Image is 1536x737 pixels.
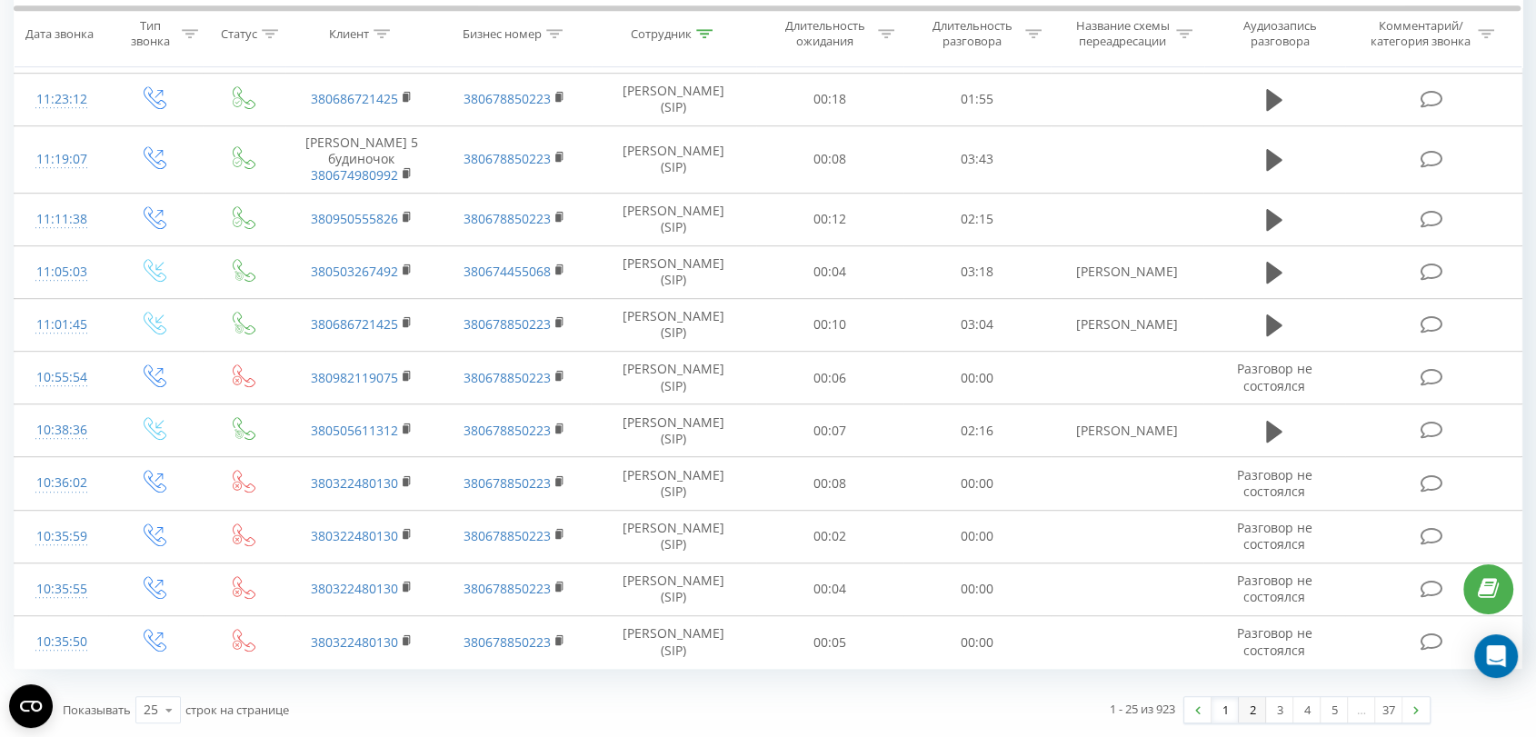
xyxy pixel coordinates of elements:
[33,254,90,290] div: 11:05:03
[1474,634,1518,678] div: Open Intercom Messenger
[464,527,551,544] a: 380678850223
[33,360,90,395] div: 10:55:54
[33,519,90,554] div: 10:35:59
[756,352,903,404] td: 00:06
[591,457,755,510] td: [PERSON_NAME] (SIP)
[1239,697,1266,722] a: 2
[1051,298,1203,351] td: [PERSON_NAME]
[776,19,873,50] div: Длительность ожидания
[591,563,755,615] td: [PERSON_NAME] (SIP)
[1321,697,1348,722] a: 5
[756,510,903,563] td: 00:02
[591,616,755,669] td: [PERSON_NAME] (SIP)
[311,315,398,333] a: 380686721425
[756,457,903,510] td: 00:08
[903,352,1051,404] td: 00:00
[33,624,90,660] div: 10:35:50
[1348,697,1375,722] div: …
[1293,697,1321,722] a: 4
[1236,466,1312,500] span: Разговор не состоялся
[756,125,903,193] td: 00:08
[1110,700,1175,718] div: 1 - 25 из 923
[1212,697,1239,722] a: 1
[1236,572,1312,605] span: Разговор не состоялся
[33,82,90,117] div: 11:23:12
[464,633,551,651] a: 380678850223
[903,616,1051,669] td: 00:00
[591,125,755,193] td: [PERSON_NAME] (SIP)
[25,26,94,42] div: Дата звонка
[903,73,1051,125] td: 01:55
[1375,697,1402,722] a: 37
[311,527,398,544] a: 380322480130
[221,26,257,42] div: Статус
[464,369,551,386] a: 380678850223
[1236,624,1312,658] span: Разговор не состоялся
[903,193,1051,245] td: 02:15
[185,702,289,718] span: строк на странице
[311,580,398,597] a: 380322480130
[756,404,903,457] td: 00:07
[33,465,90,501] div: 10:36:02
[756,193,903,245] td: 00:12
[33,142,90,177] div: 11:19:07
[33,572,90,607] div: 10:35:55
[1051,404,1203,457] td: [PERSON_NAME]
[591,73,755,125] td: [PERSON_NAME] (SIP)
[311,263,398,280] a: 380503267492
[464,422,551,439] a: 380678850223
[63,702,131,718] span: Показывать
[33,413,90,448] div: 10:38:36
[125,19,177,50] div: Тип звонка
[1074,19,1172,50] div: Название схемы переадресации
[33,202,90,237] div: 11:11:38
[144,701,158,719] div: 25
[591,298,755,351] td: [PERSON_NAME] (SIP)
[464,263,551,280] a: 380674455068
[1051,245,1203,298] td: [PERSON_NAME]
[463,26,542,42] div: Бизнес номер
[631,26,692,42] div: Сотрудник
[756,563,903,615] td: 00:04
[903,563,1051,615] td: 00:00
[285,125,438,193] td: [PERSON_NAME] 5 будиночок
[591,404,755,457] td: [PERSON_NAME] (SIP)
[311,369,398,386] a: 380982119075
[464,580,551,597] a: 380678850223
[311,166,398,184] a: 380674980992
[903,245,1051,298] td: 03:18
[756,298,903,351] td: 00:10
[1236,519,1312,553] span: Разговор не состоялся
[1367,19,1473,50] div: Комментарий/категория звонка
[903,510,1051,563] td: 00:00
[311,633,398,651] a: 380322480130
[33,307,90,343] div: 11:01:45
[464,315,551,333] a: 380678850223
[756,616,903,669] td: 00:05
[311,474,398,492] a: 380322480130
[591,193,755,245] td: [PERSON_NAME] (SIP)
[464,90,551,107] a: 380678850223
[756,245,903,298] td: 00:04
[1266,697,1293,722] a: 3
[9,684,53,728] button: Open CMP widget
[903,298,1051,351] td: 03:04
[591,245,755,298] td: [PERSON_NAME] (SIP)
[464,210,551,227] a: 380678850223
[591,352,755,404] td: [PERSON_NAME] (SIP)
[591,510,755,563] td: [PERSON_NAME] (SIP)
[464,150,551,167] a: 380678850223
[311,90,398,107] a: 380686721425
[903,404,1051,457] td: 02:16
[329,26,369,42] div: Клиент
[903,125,1051,193] td: 03:43
[1236,360,1312,393] span: Разговор не состоялся
[311,210,398,227] a: 380950555826
[311,422,398,439] a: 380505611312
[903,457,1051,510] td: 00:00
[756,73,903,125] td: 00:18
[1222,19,1340,50] div: Аудиозапись разговора
[923,19,1021,50] div: Длительность разговора
[464,474,551,492] a: 380678850223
